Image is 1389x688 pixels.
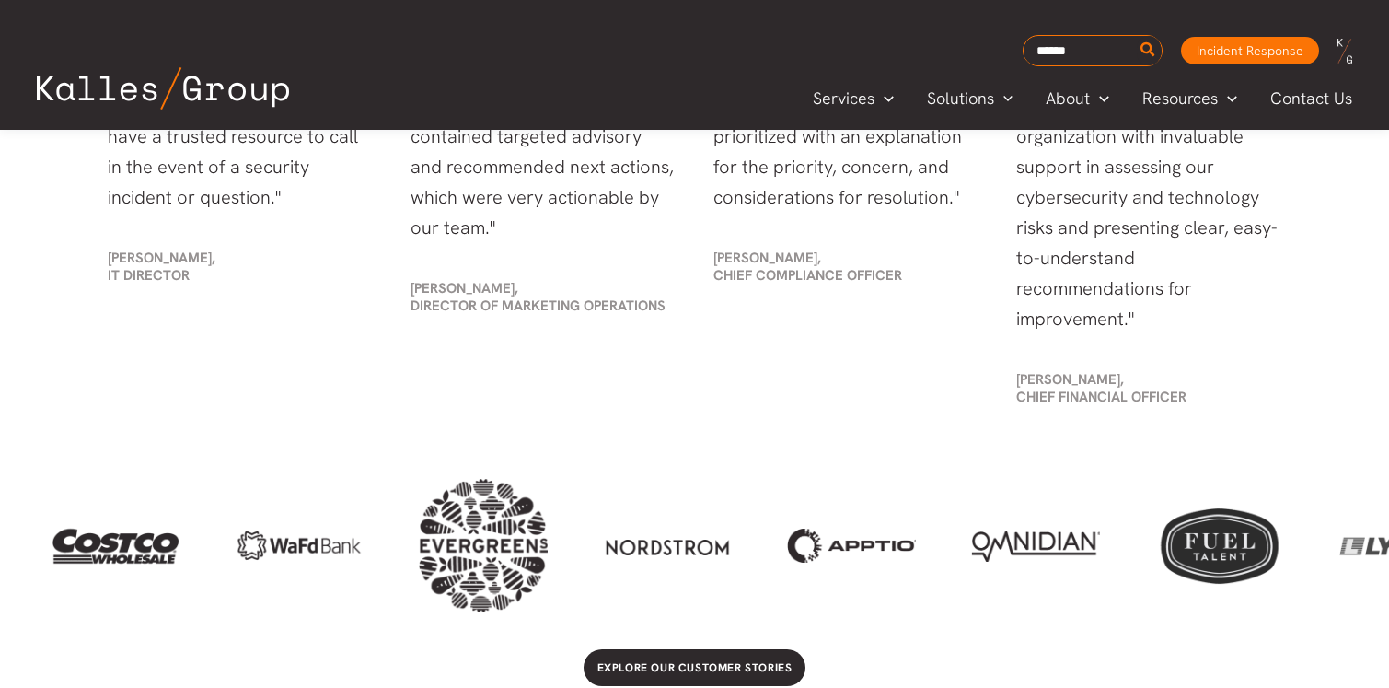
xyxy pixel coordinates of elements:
span: [PERSON_NAME], Chief Compliance Officer [713,249,902,285]
span: [PERSON_NAME], Director of Marketing Operations [411,279,666,315]
p: "I sleep much better knowing I have a trusted resource to call in the event of a security inciden... [108,91,374,213]
p: "Penetration test findings were prioritized with an explanation for the priority, concern, and co... [713,91,979,213]
img: Kalles Group [37,67,289,110]
button: Search [1137,36,1160,65]
nav: Primary Site Navigation [796,83,1371,113]
a: Contact Us [1254,85,1371,112]
a: ServicesMenu Toggle [796,85,910,112]
a: AboutMenu Toggle [1029,85,1126,112]
span: Menu Toggle [1090,85,1109,112]
span: Services [813,85,874,112]
p: "Kalles Group provided our organization with invaluable support in assessing our cybersecurity an... [1016,91,1282,334]
a: Explore our customer stories [584,649,806,686]
a: Incident Response [1181,37,1319,64]
span: Contact Us [1270,85,1352,112]
span: Explore our customer stories [597,660,793,675]
span: Menu Toggle [874,85,894,112]
a: SolutionsMenu Toggle [910,85,1030,112]
a: ResourcesMenu Toggle [1126,85,1254,112]
span: About [1046,85,1090,112]
span: Resources [1142,85,1218,112]
span: [PERSON_NAME], IT Director [108,249,215,285]
span: Solutions [927,85,994,112]
span: [PERSON_NAME], Chief Financial Officer [1016,370,1186,406]
p: "HIPAA alignment report contained targeted advisory and recommended next actions, which were very... [411,91,677,243]
span: Menu Toggle [994,85,1013,112]
span: Menu Toggle [1218,85,1237,112]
